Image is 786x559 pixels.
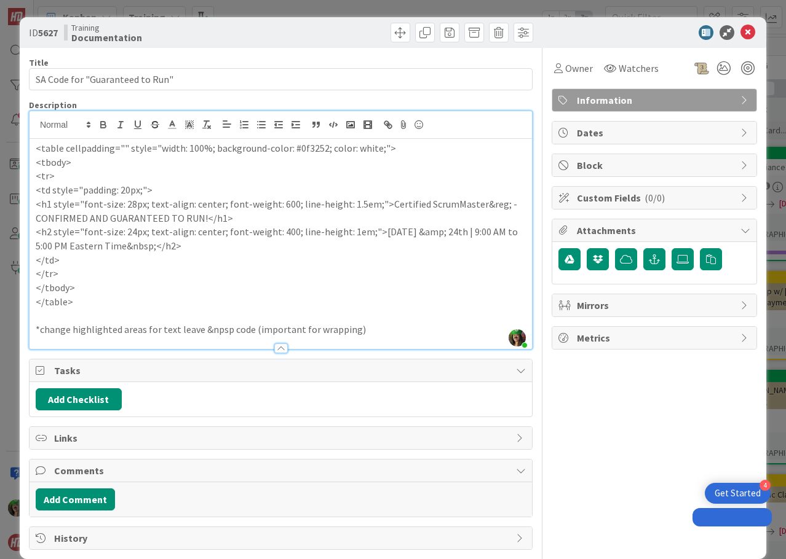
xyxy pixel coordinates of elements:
[36,322,526,337] p: *change highlighted areas for text leave &npsp code (important for wrapping)
[577,93,734,107] span: Information
[36,141,526,155] p: <table cellpadding="" style="width: 100%; background-color: #0f3252; color: white;">
[715,487,761,499] div: Get Started
[36,183,526,197] p: <td style="padding: 20px;">
[577,125,734,140] span: Dates
[29,57,49,68] label: Title
[29,25,58,40] span: ID
[577,190,734,205] span: Custom Fields
[577,158,734,173] span: Block
[36,295,526,309] p: </table>
[619,61,659,76] span: Watchers
[71,33,142,42] b: Documentation
[36,267,526,281] p: </tr>
[36,155,526,170] p: <tbody>
[760,480,771,491] div: 4
[54,531,510,545] span: History
[54,363,510,378] span: Tasks
[71,23,142,33] span: Training
[36,281,526,295] p: </tbody>
[54,463,510,478] span: Comments
[29,68,533,90] input: type card name here...
[54,431,510,445] span: Links
[36,197,526,225] p: <h1 style="font-size: 28px; text-align: center; font-weight: 600; line-height: 1.5em;">Certified ...
[705,483,771,504] div: Open Get Started checklist, remaining modules: 4
[29,100,77,111] span: Description
[645,192,665,204] span: ( 0/0 )
[38,26,58,39] b: 5627
[509,329,526,346] img: zMbp8UmSkcuFrGHA6WMwLokxENeDinhm.jpg
[565,61,593,76] span: Owner
[36,388,122,410] button: Add Checklist
[36,253,526,267] p: </td>
[577,223,734,238] span: Attachments
[577,330,734,345] span: Metrics
[36,488,115,510] button: Add Comment
[36,169,526,183] p: <tr>
[577,298,734,313] span: Mirrors
[36,225,526,252] p: <h2 style="font-size: 24px; text-align: center; font-weight: 400; line-height: 1em;">[DATE] &amp;...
